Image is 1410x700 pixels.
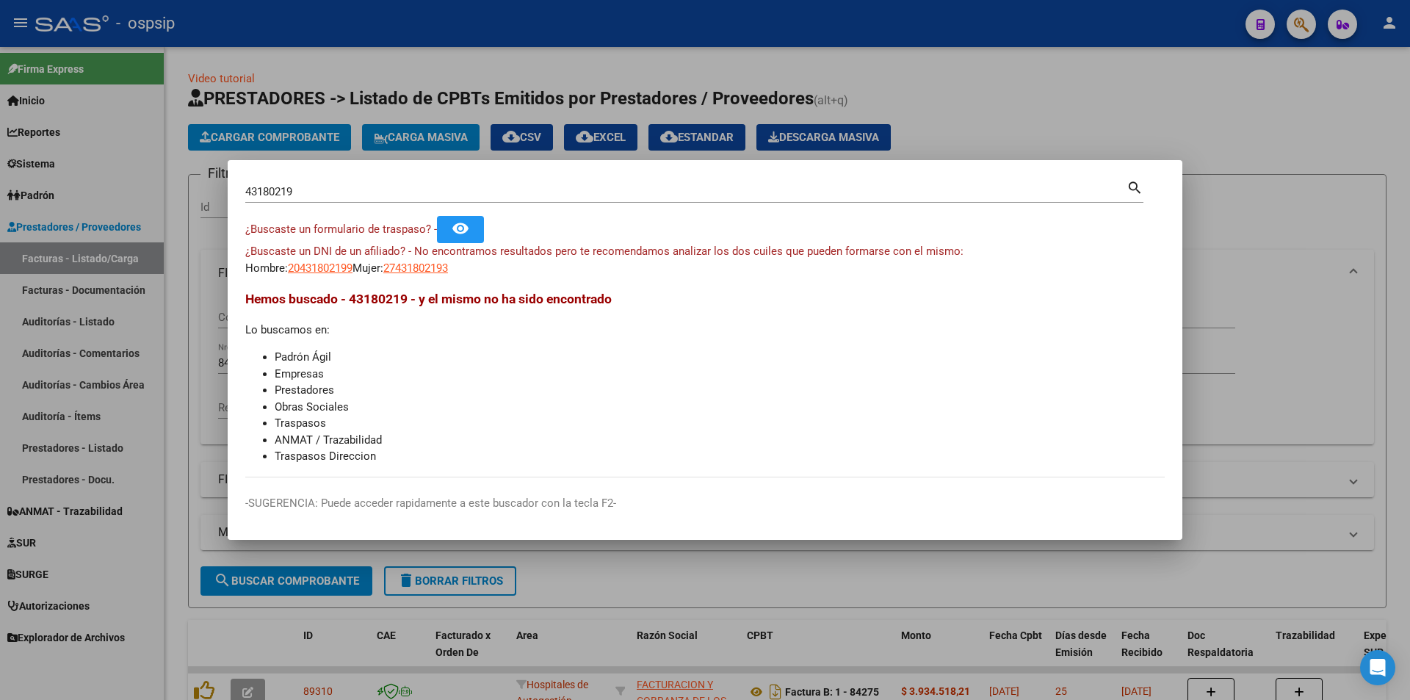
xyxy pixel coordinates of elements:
li: Empresas [275,366,1165,383]
mat-icon: search [1127,178,1143,195]
p: -SUGERENCIA: Puede acceder rapidamente a este buscador con la tecla F2- [245,495,1165,512]
li: Traspasos [275,415,1165,432]
li: Prestadores [275,382,1165,399]
li: ANMAT / Trazabilidad [275,432,1165,449]
li: Obras Sociales [275,399,1165,416]
li: Traspasos Direccion [275,448,1165,465]
div: Lo buscamos en: [245,289,1165,465]
span: ¿Buscaste un formulario de traspaso? - [245,223,437,236]
span: 20431802199 [288,261,352,275]
mat-icon: remove_red_eye [452,220,469,237]
span: 27431802193 [383,261,448,275]
div: Hombre: Mujer: [245,243,1165,276]
div: Open Intercom Messenger [1360,650,1395,685]
span: Hemos buscado - 43180219 - y el mismo no ha sido encontrado [245,292,612,306]
span: ¿Buscaste un DNI de un afiliado? - No encontramos resultados pero te recomendamos analizar los do... [245,245,963,258]
li: Padrón Ágil [275,349,1165,366]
